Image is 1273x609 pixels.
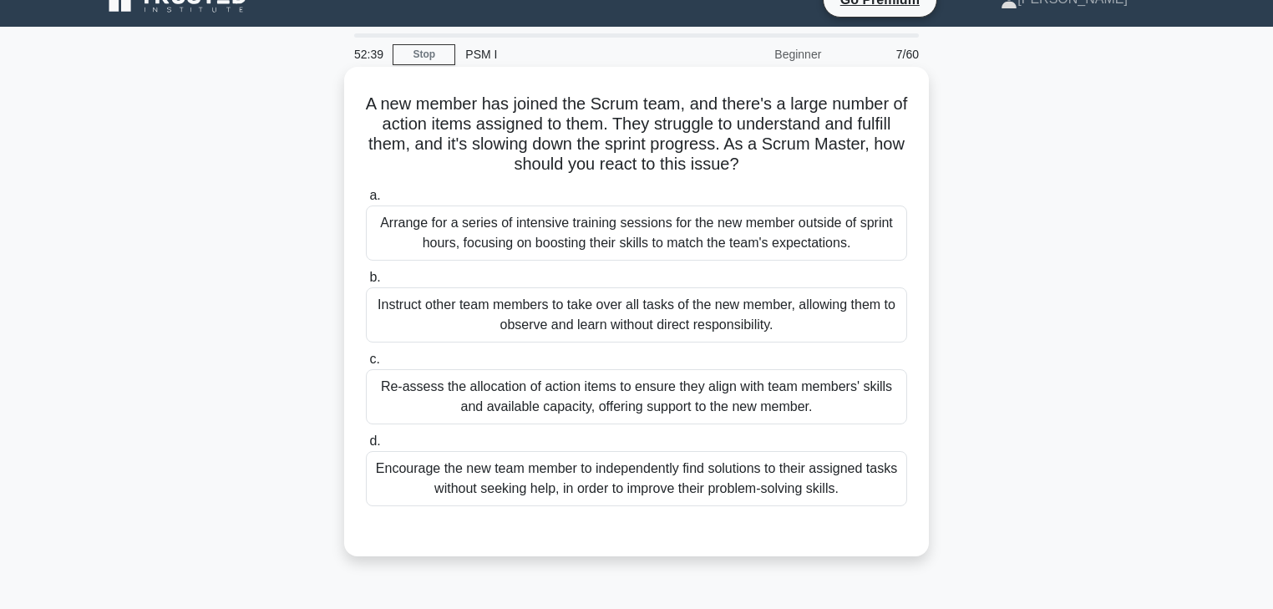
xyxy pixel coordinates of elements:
[369,188,380,202] span: a.
[366,451,907,506] div: Encourage the new team member to independently find solutions to their assigned tasks without see...
[366,206,907,261] div: Arrange for a series of intensive training sessions for the new member outside of sprint hours, f...
[366,369,907,424] div: Re-assess the allocation of action items to ensure they align with team members' skills and avail...
[364,94,909,175] h5: A new member has joined the Scrum team, and there's a large number of action items assigned to th...
[369,434,380,448] span: d.
[685,38,831,71] div: Beginner
[831,38,929,71] div: 7/60
[369,270,380,284] span: b.
[369,352,379,366] span: c.
[393,44,455,65] a: Stop
[344,38,393,71] div: 52:39
[366,287,907,343] div: Instruct other team members to take over all tasks of the new member, allowing them to observe an...
[455,38,685,71] div: PSM I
